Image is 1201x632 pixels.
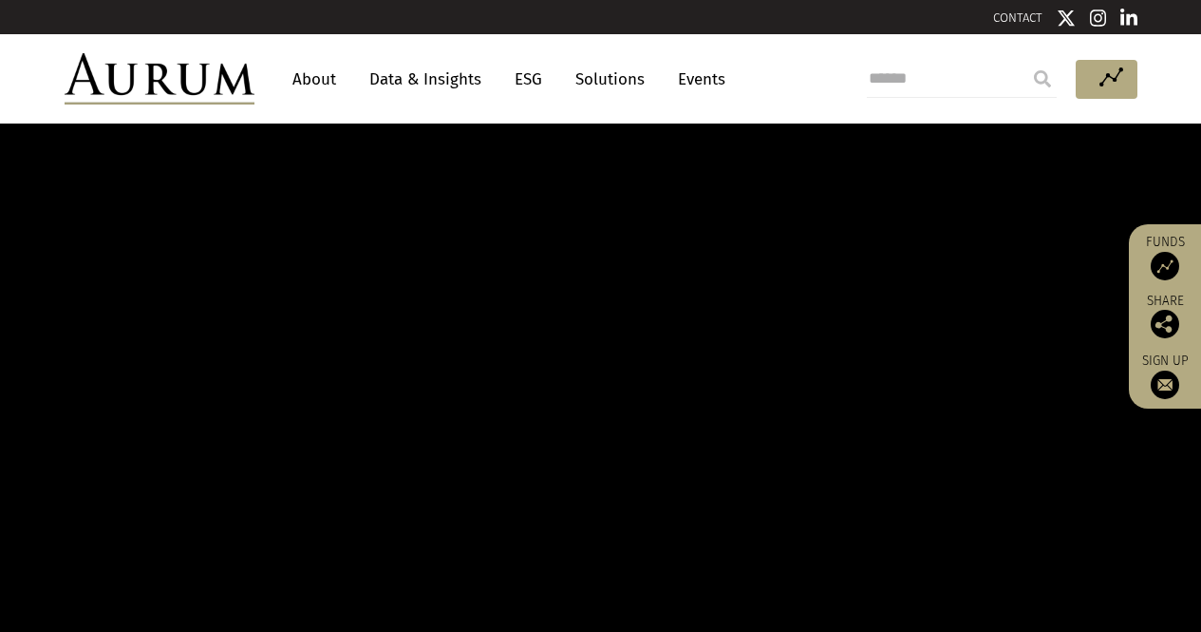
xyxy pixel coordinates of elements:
[1151,371,1179,399] img: Sign up to our newsletter
[566,62,654,97] a: Solutions
[1151,252,1179,280] img: Access Funds
[1057,9,1076,28] img: Twitter icon
[505,62,552,97] a: ESG
[1138,353,1192,399] a: Sign up
[1138,234,1192,280] a: Funds
[283,62,346,97] a: About
[1120,9,1137,28] img: Linkedin icon
[1138,295,1192,338] div: Share
[1023,60,1061,98] input: Submit
[668,62,725,97] a: Events
[993,10,1042,25] a: CONTACT
[1151,310,1179,338] img: Share this post
[65,53,254,105] img: Aurum
[360,62,491,97] a: Data & Insights
[1090,9,1107,28] img: Instagram icon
